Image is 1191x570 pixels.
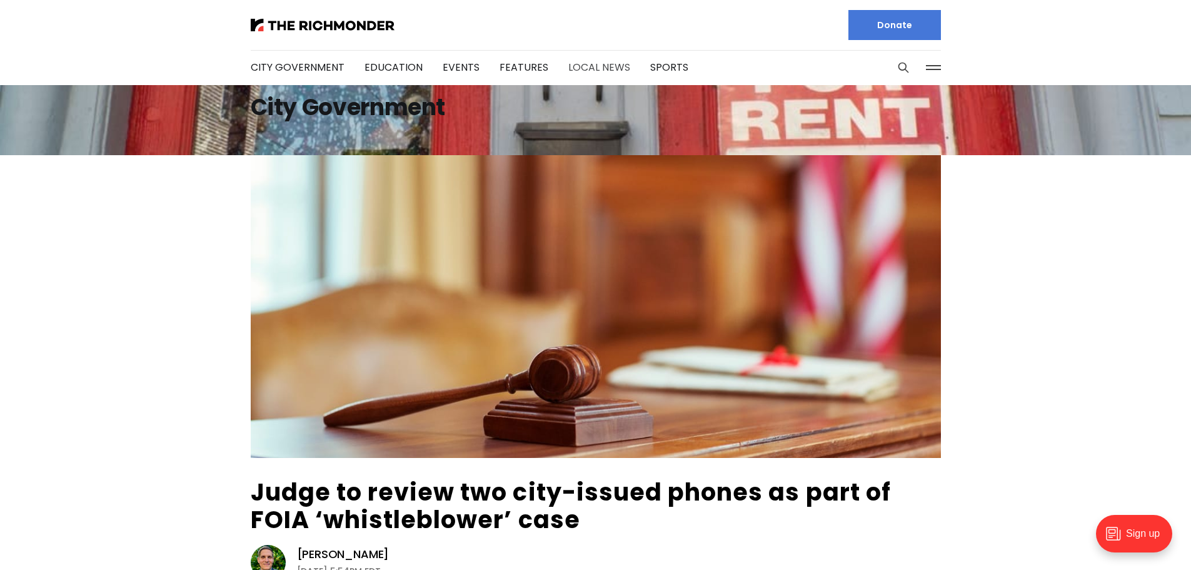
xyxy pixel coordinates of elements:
a: Events [443,60,480,74]
a: Education [364,60,423,74]
a: City Government [251,60,344,74]
a: Donate [848,10,941,40]
button: Search this site [894,58,913,77]
a: [PERSON_NAME] [297,547,389,562]
a: Features [500,60,548,74]
a: Judge to review two city-issued phones as part of FOIA ‘whistleblower’ case [251,476,891,536]
a: Local News [568,60,630,74]
h1: City Government [251,98,941,118]
img: The Richmonder [251,19,394,31]
iframe: portal-trigger [1085,509,1191,570]
a: Sports [650,60,688,74]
